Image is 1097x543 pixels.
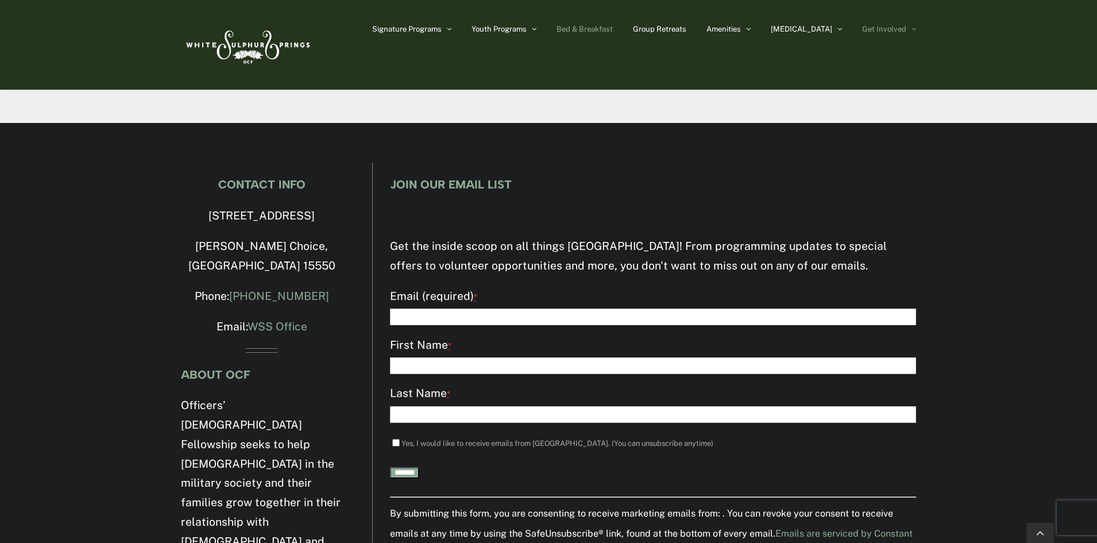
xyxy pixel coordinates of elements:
[633,25,686,33] span: Group Retreats
[401,439,713,448] label: Yes, I would like to receive emails from [GEOGRAPHIC_DATA]. (You can unsubscribe anytime)
[557,25,613,33] span: Bed & Breakfast
[390,287,916,307] label: Email (required)
[181,317,343,337] p: Email:
[181,237,343,276] p: [PERSON_NAME] Choice, [GEOGRAPHIC_DATA] 15550
[390,384,916,404] label: Last Name
[181,18,313,72] img: White Sulphur Springs Logo
[706,25,741,33] span: Amenities
[447,389,450,399] abbr: required
[181,287,343,306] p: Phone:
[181,178,343,191] h4: CONTACT INFO
[862,25,906,33] span: Get Involved
[390,336,916,356] label: First Name
[181,206,343,226] p: [STREET_ADDRESS]
[181,368,343,381] h4: ABOUT OCF
[229,290,329,302] a: [PHONE_NUMBER]
[771,25,832,33] span: [MEDICAL_DATA]
[472,25,527,33] span: Youth Programs
[390,237,916,276] p: Get the inside scoop on all things [GEOGRAPHIC_DATA]! From programming updates to special offers ...
[372,25,442,33] span: Signature Programs
[448,341,451,351] abbr: required
[474,292,477,302] abbr: required
[248,320,307,333] a: WSS Office
[390,178,916,191] h4: JOIN OUR EMAIL LIST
